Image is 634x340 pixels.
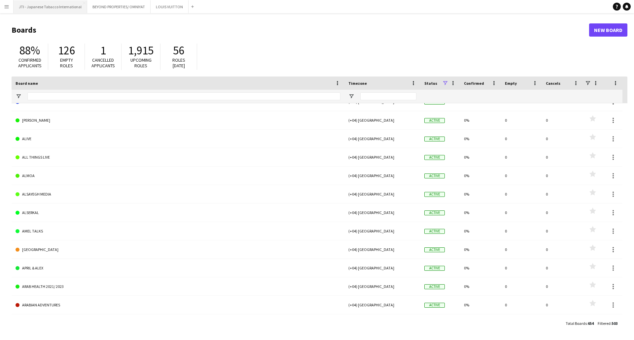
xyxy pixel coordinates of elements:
[542,240,583,259] div: 0
[501,296,542,314] div: 0
[542,130,583,148] div: 0
[501,240,542,259] div: 0
[501,111,542,129] div: 0
[344,259,420,277] div: (+04) [GEOGRAPHIC_DATA]
[16,240,340,259] a: [GEOGRAPHIC_DATA]
[128,43,154,58] span: 1,915
[460,167,501,185] div: 0%
[424,229,445,234] span: Active
[424,210,445,215] span: Active
[542,203,583,222] div: 0
[16,81,38,86] span: Board name
[460,296,501,314] div: 0%
[344,130,420,148] div: (+04) [GEOGRAPHIC_DATA]
[344,222,420,240] div: (+04) [GEOGRAPHIC_DATA]
[12,25,589,35] h1: Boards
[501,167,542,185] div: 0
[501,203,542,222] div: 0
[542,222,583,240] div: 0
[16,314,340,333] a: ARAMEX
[542,111,583,129] div: 0
[501,148,542,166] div: 0
[542,296,583,314] div: 0
[172,57,185,69] span: Roles [DATE]
[16,203,340,222] a: ALSERKAL
[173,43,184,58] span: 56
[344,277,420,295] div: (+04) [GEOGRAPHIC_DATA]
[566,321,587,326] span: Total Boards
[542,167,583,185] div: 0
[424,266,445,271] span: Active
[424,155,445,160] span: Active
[91,57,115,69] span: Cancelled applicants
[60,57,73,69] span: Empty roles
[501,277,542,295] div: 0
[344,185,420,203] div: (+04) [GEOGRAPHIC_DATA]
[460,259,501,277] div: 0%
[344,111,420,129] div: (+04) [GEOGRAPHIC_DATA]
[130,57,152,69] span: Upcoming roles
[598,321,611,326] span: Filtered
[424,247,445,252] span: Active
[344,148,420,166] div: (+04) [GEOGRAPHIC_DATA]
[542,259,583,277] div: 0
[16,130,340,148] a: ALIVE
[424,303,445,308] span: Active
[542,185,583,203] div: 0
[589,23,627,37] a: New Board
[566,317,594,330] div: :
[151,0,189,13] button: LOUIS VUITTON
[16,296,340,314] a: ARABIAN ADVENTURES
[542,314,583,332] div: 0
[501,130,542,148] div: 0
[424,192,445,197] span: Active
[460,111,501,129] div: 0%
[16,222,340,240] a: AMEL TALKS
[360,92,416,100] input: Timezone Filter Input
[424,284,445,289] span: Active
[501,314,542,332] div: 0
[344,203,420,222] div: (+04) [GEOGRAPHIC_DATA]
[19,43,40,58] span: 88%
[14,0,87,13] button: JTI - Japanese Tabacco International
[460,185,501,203] div: 0%
[18,57,42,69] span: Confirmed applicants
[348,81,367,86] span: Timezone
[460,277,501,295] div: 0%
[501,185,542,203] div: 0
[16,277,340,296] a: ARAB HEALTH 2021/ 2023
[344,314,420,332] div: (+04) [GEOGRAPHIC_DATA]
[16,148,340,167] a: ALL THINGS LIVE
[16,111,340,130] a: [PERSON_NAME]
[344,296,420,314] div: (+04) [GEOGRAPHIC_DATA]
[424,137,445,141] span: Active
[598,317,617,330] div: :
[460,240,501,259] div: 0%
[16,259,340,277] a: APRIL & ALEX
[424,81,437,86] span: Status
[27,92,340,100] input: Board name Filter Input
[344,240,420,259] div: (+04) [GEOGRAPHIC_DATA]
[460,148,501,166] div: 0%
[612,321,617,326] span: 503
[501,259,542,277] div: 0
[460,203,501,222] div: 0%
[505,81,517,86] span: Empty
[87,0,151,13] button: BEYOND PROPERTIES/ OMNIYAT
[16,167,340,185] a: ALMOA
[348,93,354,99] button: Open Filter Menu
[542,148,583,166] div: 0
[16,185,340,203] a: ALSAYEGH MEDIA
[424,173,445,178] span: Active
[460,130,501,148] div: 0%
[464,81,484,86] span: Confirmed
[546,81,560,86] span: Cancels
[424,118,445,123] span: Active
[58,43,75,58] span: 126
[460,222,501,240] div: 0%
[542,277,583,295] div: 0
[344,167,420,185] div: (+04) [GEOGRAPHIC_DATA]
[100,43,106,58] span: 1
[16,93,21,99] button: Open Filter Menu
[501,222,542,240] div: 0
